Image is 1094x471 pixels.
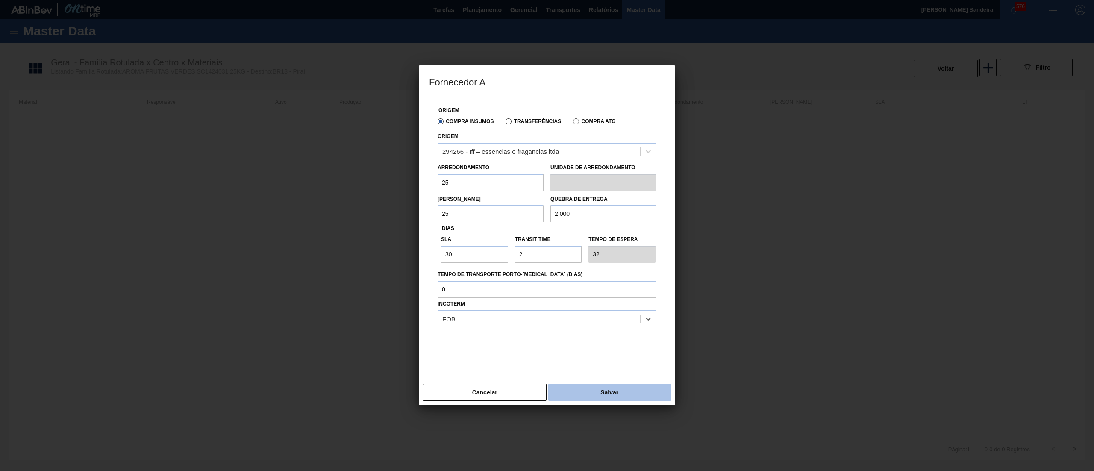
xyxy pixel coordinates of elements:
label: Arredondamento [438,165,489,171]
label: Compra Insumos [438,118,494,124]
label: Compra ATG [573,118,615,124]
label: Transit Time [515,233,582,246]
h3: Fornecedor A [419,65,675,98]
label: Incoterm [438,301,465,307]
label: SLA [441,233,508,246]
label: Tempo de espera [588,233,656,246]
label: Transferências [506,118,561,124]
span: Dias [442,225,454,231]
button: Salvar [548,384,671,401]
button: Cancelar [423,384,547,401]
label: [PERSON_NAME] [438,196,481,202]
label: Quebra de entrega [550,196,608,202]
label: Unidade de arredondamento [550,162,656,174]
label: Tempo de Transporte Porto-[MEDICAL_DATA] (dias) [438,268,656,281]
div: 294266 - Iff – essencias e fragancias ltda [442,147,559,155]
div: FOB [442,315,456,322]
label: Origem [438,107,459,113]
label: Origem [438,133,459,139]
